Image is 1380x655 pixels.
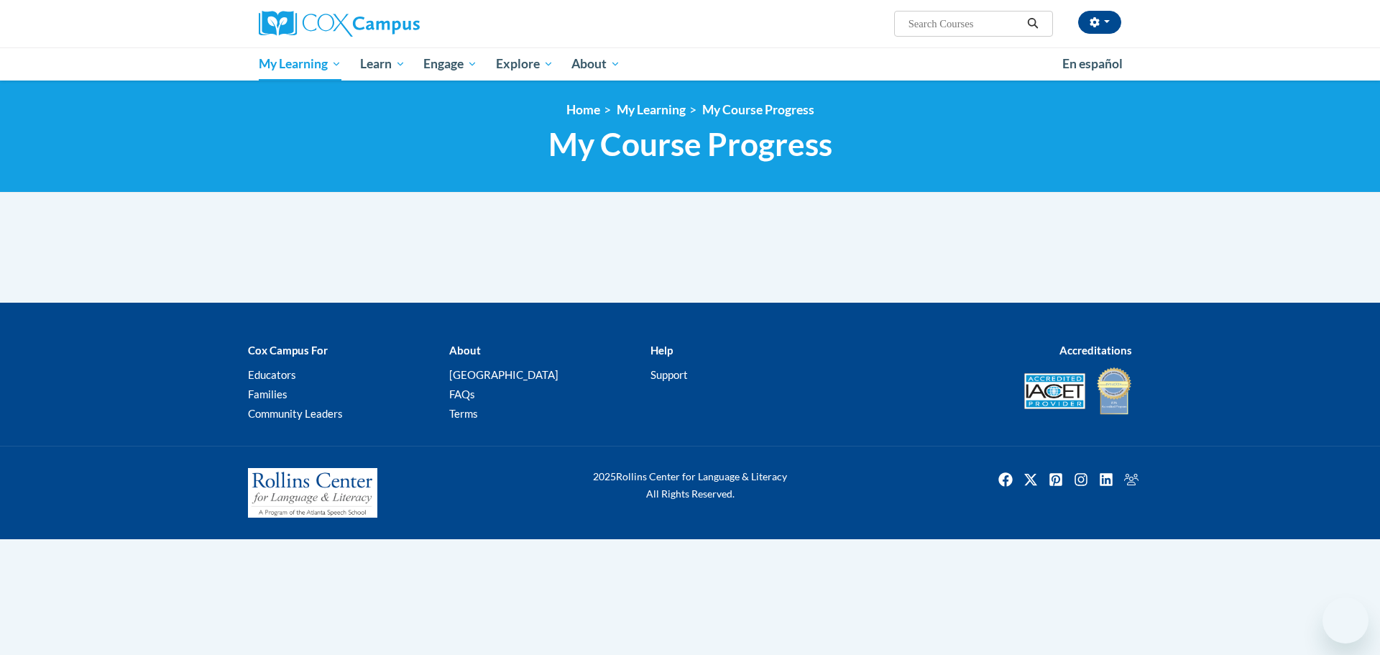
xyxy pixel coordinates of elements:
[248,344,328,357] b: Cox Campus For
[1022,15,1044,32] button: Search
[414,47,487,81] a: Engage
[907,15,1022,32] input: Search Courses
[1078,11,1121,34] button: Account Settings
[563,47,630,81] a: About
[1019,468,1042,491] img: Twitter icon
[994,468,1017,491] img: Facebook icon
[571,55,620,73] span: About
[650,368,688,381] a: Support
[249,47,351,81] a: My Learning
[1096,366,1132,416] img: IDA® Accredited
[449,344,481,357] b: About
[237,47,1143,81] div: Main menu
[1024,373,1085,409] img: Accredited IACET® Provider
[259,11,420,37] img: Cox Campus
[423,55,477,73] span: Engage
[449,368,558,381] a: [GEOGRAPHIC_DATA]
[449,388,475,400] a: FAQs
[487,47,563,81] a: Explore
[248,468,377,518] img: Rollins Center for Language & Literacy - A Program of the Atlanta Speech School
[248,407,343,420] a: Community Leaders
[650,344,673,357] b: Help
[1044,468,1067,491] img: Pinterest icon
[360,55,405,73] span: Learn
[994,468,1017,491] a: Facebook
[617,102,686,117] a: My Learning
[1053,49,1132,79] a: En español
[259,11,532,37] a: Cox Campus
[1062,56,1123,71] span: En español
[1019,468,1042,491] a: Twitter
[1120,468,1143,491] a: Facebook Group
[1322,597,1368,643] iframe: Button to launch messaging window
[1044,468,1067,491] a: Pinterest
[548,125,832,163] span: My Course Progress
[1069,468,1092,491] a: Instagram
[248,388,287,400] a: Families
[1120,468,1143,491] img: Facebook group icon
[1095,468,1118,491] a: Linkedin
[1059,344,1132,357] b: Accreditations
[702,102,814,117] a: My Course Progress
[1069,468,1092,491] img: Instagram icon
[539,468,841,503] div: Rollins Center for Language & Literacy All Rights Reserved.
[248,368,296,381] a: Educators
[566,102,600,117] a: Home
[351,47,415,81] a: Learn
[449,407,478,420] a: Terms
[593,470,616,482] span: 2025
[496,55,553,73] span: Explore
[259,55,341,73] span: My Learning
[1095,468,1118,491] img: LinkedIn icon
